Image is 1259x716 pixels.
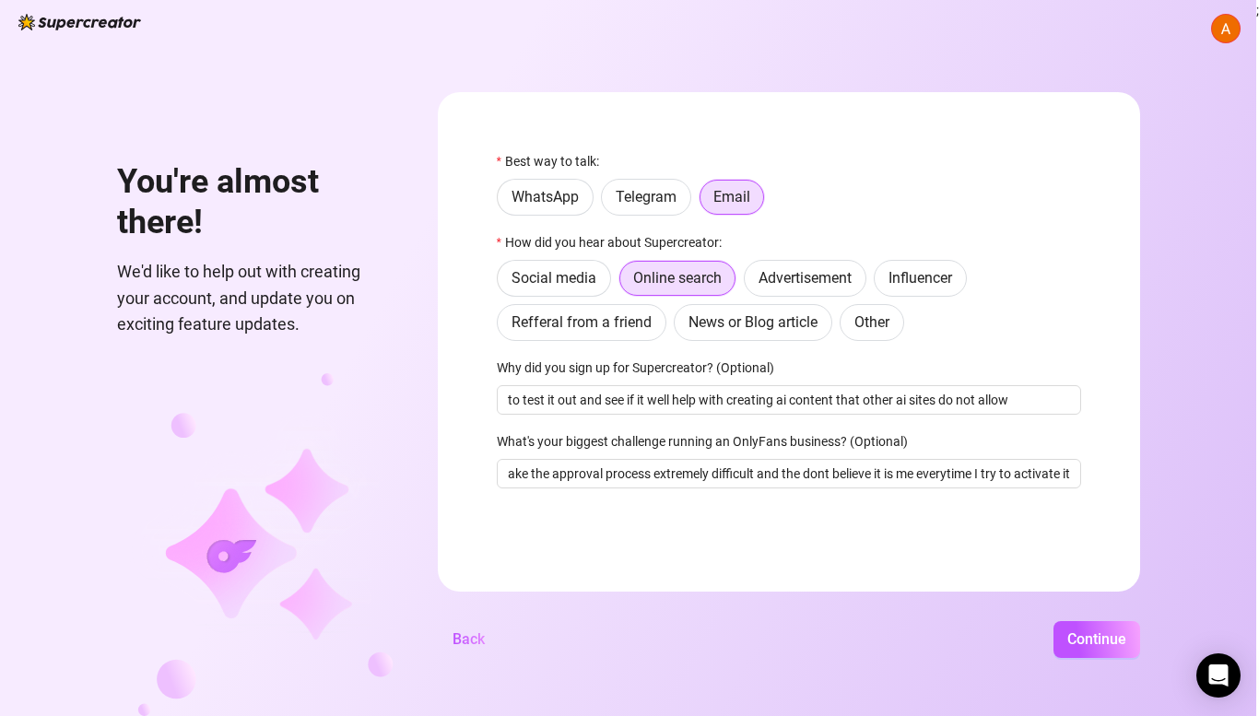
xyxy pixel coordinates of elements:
[497,151,611,171] label: Best way to talk:
[497,459,1081,488] input: What's your biggest challenge running an OnlyFans business? (Optional)
[497,385,1081,415] input: Why did you sign up for Supercreator? (Optional)
[117,259,394,337] span: We'd like to help out with creating your account, and update you on exciting feature updates.
[1196,653,1241,698] div: Open Intercom Messenger
[616,188,677,205] span: Telegram
[854,313,889,331] span: Other
[888,269,952,287] span: Influencer
[1212,15,1240,42] img: ACg8ocIhyy0astQE7OneCKuTCYak7X9Kukjco5MyiGMfyyx16OOPlg=s96-c
[633,269,722,287] span: Online search
[713,188,750,205] span: Email
[1067,630,1126,648] span: Continue
[497,232,734,252] label: How did you hear about Supercreator:
[512,188,579,205] span: WhatsApp
[438,621,500,658] button: Back
[117,162,394,242] h1: You're almost there!
[512,269,596,287] span: Social media
[759,269,852,287] span: Advertisement
[1053,621,1140,658] button: Continue
[497,431,920,452] label: What's your biggest challenge running an OnlyFans business? (Optional)
[453,630,485,648] span: Back
[512,313,652,331] span: Refferal from a friend
[688,313,818,331] span: News or Blog article
[18,14,141,30] img: logo
[497,358,786,378] label: Why did you sign up for Supercreator? (Optional)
